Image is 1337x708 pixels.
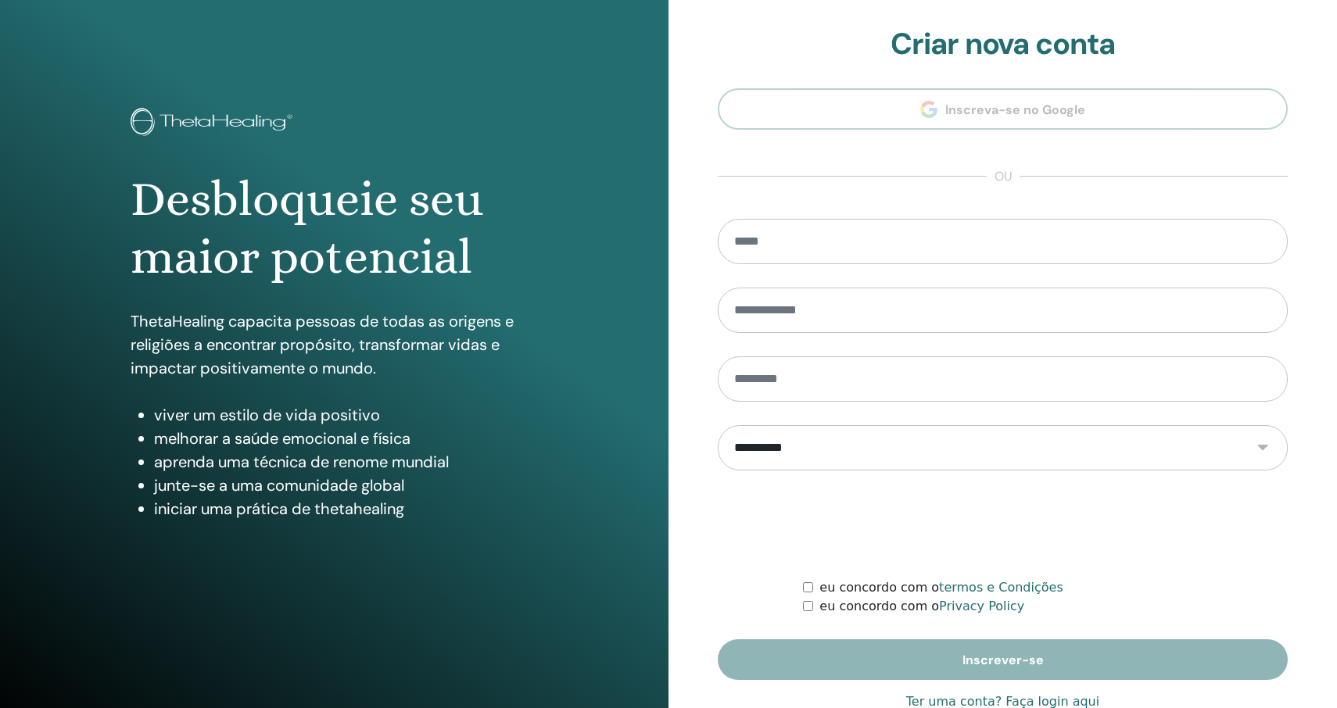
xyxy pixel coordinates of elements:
[154,474,537,497] li: junte-se a uma comunidade global
[939,599,1024,613] a: Privacy Policy
[154,450,537,474] li: aprenda uma técnica de renome mundial
[131,170,537,287] h1: Desbloqueie seu maior potencial
[819,578,1063,597] label: eu concordo com o
[131,309,537,380] p: ThetaHealing capacita pessoas de todas as origens e religiões a encontrar propósito, transformar ...
[819,597,1024,616] label: eu concordo com o
[154,497,537,520] li: iniciar uma prática de thetahealing
[154,427,537,450] li: melhorar a saúde emocional e física
[939,580,1063,595] a: termos e Condições
[884,494,1122,555] iframe: reCAPTCHA
[987,167,1020,186] span: ou
[154,403,537,427] li: viver um estilo de vida positivo
[718,27,1288,63] h2: Criar nova conta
